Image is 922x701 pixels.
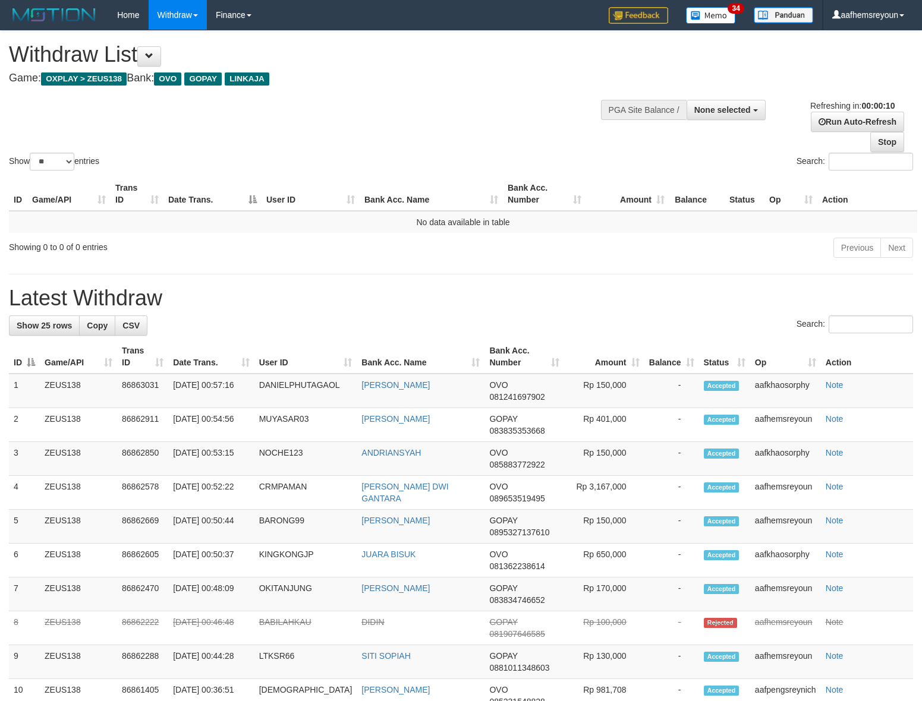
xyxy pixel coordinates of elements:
[9,6,99,24] img: MOTION_logo.png
[489,426,545,435] span: Copy 083835353668 to clipboard
[750,611,821,645] td: aafhemsreyoun
[564,340,644,374] th: Amount: activate to sort column ascending
[564,476,644,510] td: Rp 3,167,000
[40,374,117,408] td: ZEUS138
[40,442,117,476] td: ZEUS138
[30,153,74,170] select: Showentries
[254,510,357,544] td: BARONG99
[361,448,421,457] a: ANDRIANSYAH
[9,153,99,170] label: Show entries
[750,408,821,442] td: aafhemsreyoun
[254,476,357,510] td: CRMPAMAN
[489,663,549,672] span: Copy 0881011348603 to clipboard
[9,544,40,577] td: 6
[168,611,254,645] td: [DATE] 00:46:48
[9,340,40,374] th: ID: activate to sort column descending
[870,132,904,152] a: Stop
[489,460,545,469] span: Copy 085883772922 to clipboard
[826,380,844,390] a: Note
[360,177,503,211] th: Bank Acc. Name: activate to sort column ascending
[826,685,844,694] a: Note
[168,374,254,408] td: [DATE] 00:57:16
[262,177,360,211] th: User ID: activate to sort column ascending
[644,510,699,544] td: -
[728,3,744,14] span: 34
[826,550,844,559] a: Note
[361,380,430,390] a: [PERSON_NAME]
[168,476,254,510] td: [DATE] 00:52:22
[644,408,699,442] td: -
[564,408,644,442] td: Rp 401,000
[833,238,881,258] a: Previous
[489,494,545,503] span: Copy 089653519495 to clipboard
[225,72,269,86] span: LINKAJA
[694,105,751,115] span: None selected
[489,380,508,390] span: OVO
[117,577,168,611] td: 86862470
[168,577,254,611] td: [DATE] 00:48:09
[489,482,508,491] span: OVO
[704,415,740,425] span: Accepted
[254,408,357,442] td: MUYASAR03
[9,408,40,442] td: 2
[117,374,168,408] td: 86863031
[9,476,40,510] td: 4
[9,315,80,336] a: Show 25 rows
[725,177,764,211] th: Status
[9,374,40,408] td: 1
[644,611,699,645] td: -
[750,340,821,374] th: Op: activate to sort column ascending
[184,72,222,86] span: GOPAY
[489,516,517,525] span: GOPAY
[564,442,644,476] td: Rp 150,000
[168,544,254,577] td: [DATE] 00:50:37
[254,442,357,476] td: NOCHE123
[489,550,508,559] span: OVO
[361,685,430,694] a: [PERSON_NAME]
[826,651,844,661] a: Note
[797,315,913,333] label: Search:
[9,286,913,310] h1: Latest Withdraw
[489,685,508,694] span: OVO
[811,112,904,132] a: Run Auto-Refresh
[750,476,821,510] td: aafhemsreyoun
[361,516,430,525] a: [PERSON_NAME]
[9,645,40,679] td: 9
[254,544,357,577] td: KINGKONGJP
[168,340,254,374] th: Date Trans.: activate to sort column ascending
[826,516,844,525] a: Note
[168,442,254,476] td: [DATE] 00:53:15
[361,482,448,503] a: [PERSON_NAME] DWI GANTARA
[704,482,740,492] span: Accepted
[489,528,549,537] span: Copy 0895327137610 to clipboard
[750,544,821,577] td: aafkhaosorphy
[122,321,140,330] span: CSV
[40,340,117,374] th: Game/API: activate to sort column ascending
[644,577,699,611] td: -
[644,645,699,679] td: -
[644,442,699,476] td: -
[41,72,127,86] span: OXPLAY > ZEUS138
[117,645,168,679] td: 86862288
[750,442,821,476] td: aafkhaosorphy
[601,100,687,120] div: PGA Site Balance /
[687,100,766,120] button: None selected
[826,414,844,424] a: Note
[254,374,357,408] td: DANIELPHUTAGAOL
[826,583,844,593] a: Note
[704,381,740,391] span: Accepted
[609,7,668,24] img: Feedback.jpg
[669,177,725,211] th: Balance
[254,577,357,611] td: OKITANJUNG
[9,236,375,253] div: Showing 0 to 0 of 0 entries
[9,72,603,84] h4: Game: Bank:
[489,392,545,402] span: Copy 081241697902 to clipboard
[686,7,736,24] img: Button%20Memo.svg
[754,7,813,23] img: panduan.png
[750,645,821,679] td: aafhemsreyoun
[704,516,740,526] span: Accepted
[40,408,117,442] td: ZEUS138
[111,177,163,211] th: Trans ID: activate to sort column ascending
[361,550,416,559] a: JUARA BISUK
[644,340,699,374] th: Balance: activate to sort column ascending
